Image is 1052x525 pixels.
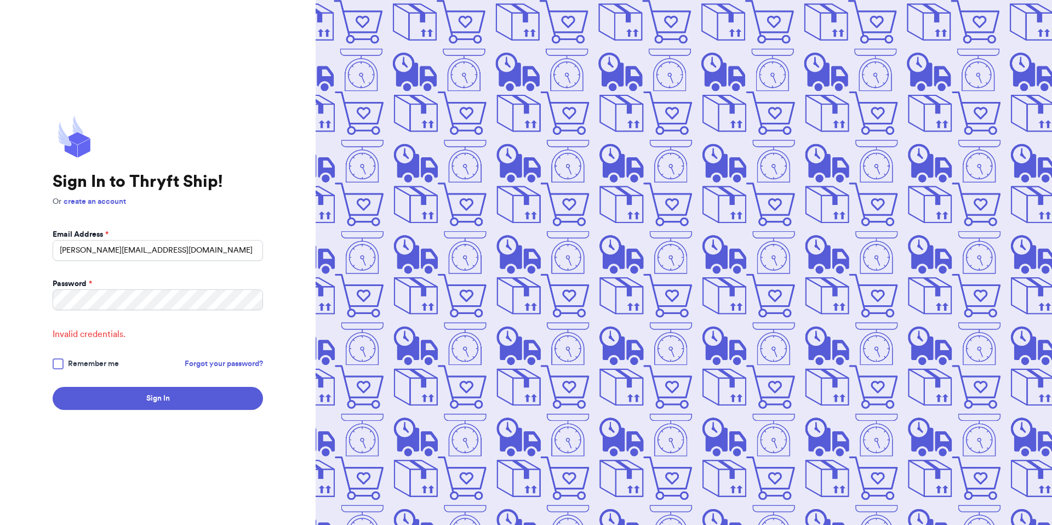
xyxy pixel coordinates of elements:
[68,358,119,369] span: Remember me
[64,198,126,206] a: create an account
[185,358,263,369] a: Forgot your password?
[53,278,92,289] label: Password
[53,196,263,207] p: Or
[53,229,108,240] label: Email Address
[53,172,263,192] h1: Sign In to Thryft Ship!
[53,387,263,410] button: Sign In
[53,328,263,341] span: Invalid credentials.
